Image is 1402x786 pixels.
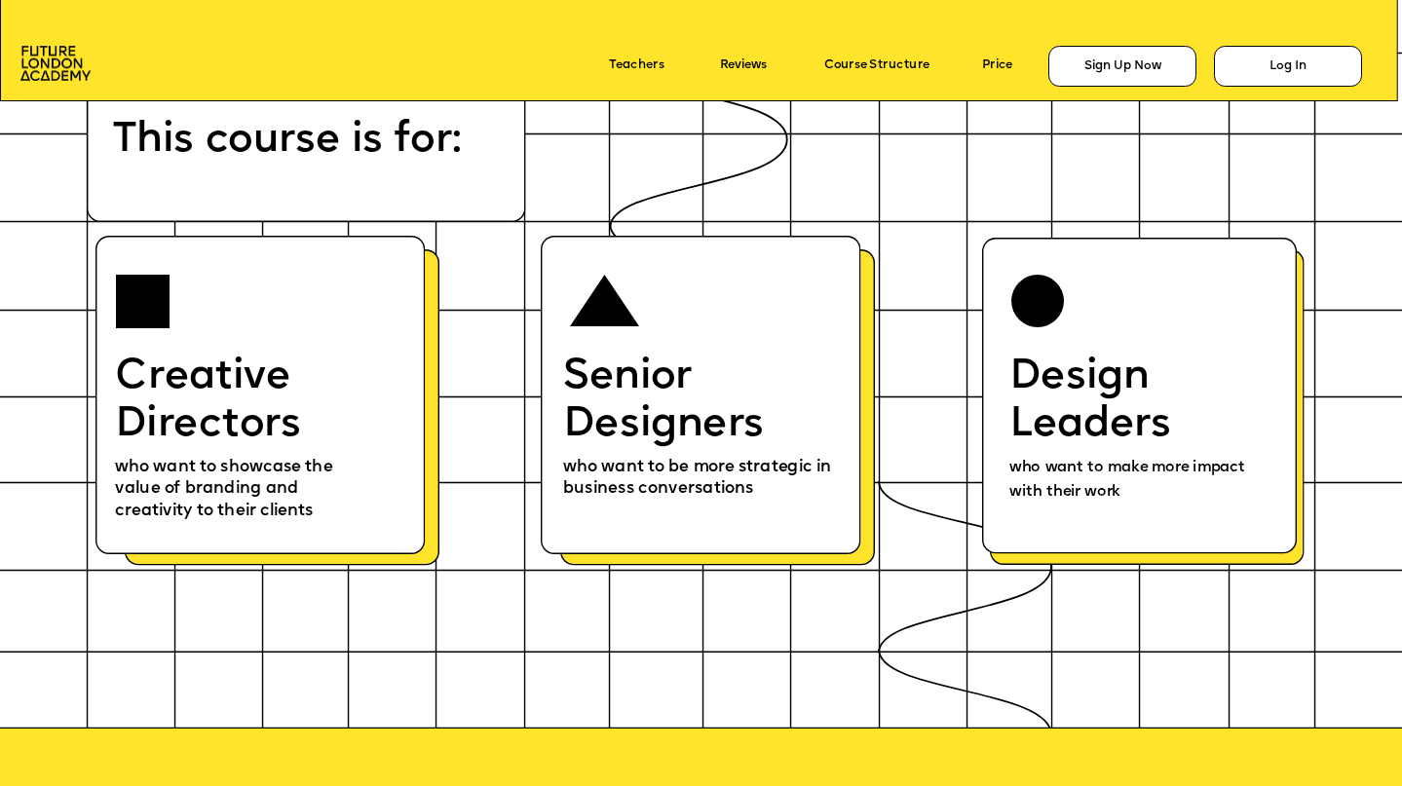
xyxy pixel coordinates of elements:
p: Creative Directors [115,354,360,449]
p: Design Leaders [1009,354,1260,449]
span: who want to be more strategic in business conversations [563,459,836,497]
a: Course Structure [824,59,929,73]
p: Senior Designers [563,354,841,449]
p: This course is for: [112,117,770,165]
a: Teachers [609,59,663,73]
span: who want to showcase the value of branding and creativity to their clients [115,459,337,519]
span: who want to make more impact with their work [1009,461,1249,501]
a: Price [982,59,1012,73]
img: image-aac980e9-41de-4c2d-a048-f29dd30a0068.png [20,46,91,82]
a: Reviews [720,59,767,73]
